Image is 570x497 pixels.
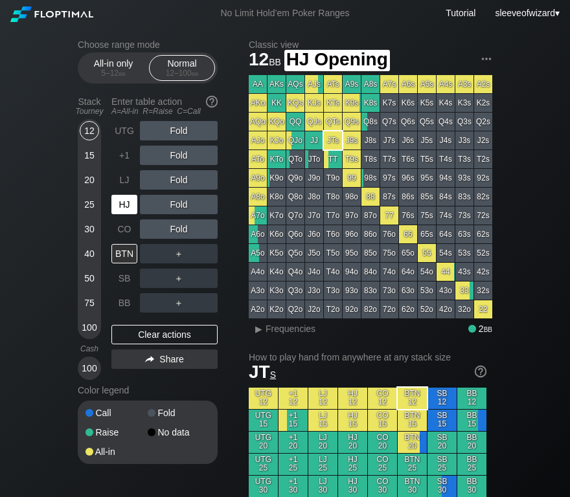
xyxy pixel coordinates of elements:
[361,263,380,281] div: 84o
[380,150,398,168] div: T7s
[361,131,380,149] div: J8s
[361,150,380,168] div: T8s
[249,432,278,453] div: UTG 20
[78,39,218,50] h2: Choose range mode
[437,131,455,149] div: J4s
[249,206,267,225] div: A7o
[324,75,342,93] div: ATs
[73,107,106,116] div: Tourney
[286,131,304,149] div: QJo
[249,410,278,431] div: UTG 15
[418,206,436,225] div: 75s
[286,225,304,243] div: Q6o
[266,324,315,334] span: Frequencies
[324,94,342,112] div: KTs
[338,388,367,409] div: HJ 12
[305,150,323,168] div: JTo
[86,69,141,78] div: 5 – 12
[399,131,417,149] div: J6s
[279,388,308,409] div: +1 12
[140,170,218,190] div: Fold
[324,131,342,149] div: JTs
[268,282,286,300] div: K3o
[80,219,99,239] div: 30
[249,169,267,187] div: A9o
[455,263,473,281] div: 43s
[324,206,342,225] div: T7o
[427,454,457,475] div: SB 25
[249,352,486,362] h2: How to play hand from anywhere at any stack size
[249,39,492,50] h2: Classic view
[474,169,492,187] div: 92s
[343,244,361,262] div: 95o
[474,94,492,112] div: K2s
[399,150,417,168] div: T6s
[474,282,492,300] div: 32s
[249,188,267,206] div: A8o
[145,356,154,363] img: share.864f2f62.svg
[380,300,398,318] div: 72o
[73,91,106,121] div: Stack
[418,244,436,262] div: 55
[324,263,342,281] div: T4o
[279,476,308,497] div: +1 30
[268,169,286,187] div: K9o
[279,410,308,431] div: +1 15
[140,244,218,263] div: ＋
[308,454,337,475] div: LJ 25
[343,225,361,243] div: 96o
[111,219,137,239] div: CO
[418,169,436,187] div: 95s
[427,388,457,409] div: SB 12
[305,94,323,112] div: KJs
[380,169,398,187] div: 97s
[427,476,457,497] div: SB 30
[437,282,455,300] div: 43o
[247,50,283,71] span: 12
[368,432,397,453] div: CO 20
[474,188,492,206] div: 82s
[399,94,417,112] div: K6s
[474,131,492,149] div: J2s
[268,94,286,112] div: KK
[308,432,337,453] div: LJ 20
[286,75,304,93] div: AQs
[380,131,398,149] div: J7s
[286,282,304,300] div: Q3o
[249,75,267,93] div: AA
[437,225,455,243] div: 64s
[399,188,417,206] div: 86s
[148,428,210,437] div: No data
[80,170,99,190] div: 20
[455,75,473,93] div: A3s
[111,293,137,313] div: BB
[152,56,212,80] div: Normal
[474,75,492,93] div: A2s
[380,282,398,300] div: 73o
[418,94,436,112] div: K5s
[84,56,143,80] div: All-in only
[398,410,427,431] div: BTN 15
[399,244,417,262] div: 65o
[399,263,417,281] div: 64o
[474,206,492,225] div: 72s
[111,349,218,369] div: Share
[249,476,278,497] div: UTG 30
[380,188,398,206] div: 87s
[250,321,267,337] div: ▸
[457,388,486,409] div: BB 12
[119,69,126,78] span: bb
[455,113,473,131] div: Q3s
[80,146,99,165] div: 15
[468,324,492,334] div: 2
[305,225,323,243] div: J6o
[418,75,436,93] div: A5s
[249,388,278,409] div: UTG 12
[437,150,455,168] div: T4s
[380,263,398,281] div: 74o
[140,293,218,313] div: ＋
[343,206,361,225] div: 97o
[140,195,218,214] div: Fold
[437,263,455,281] div: 44
[474,225,492,243] div: 62s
